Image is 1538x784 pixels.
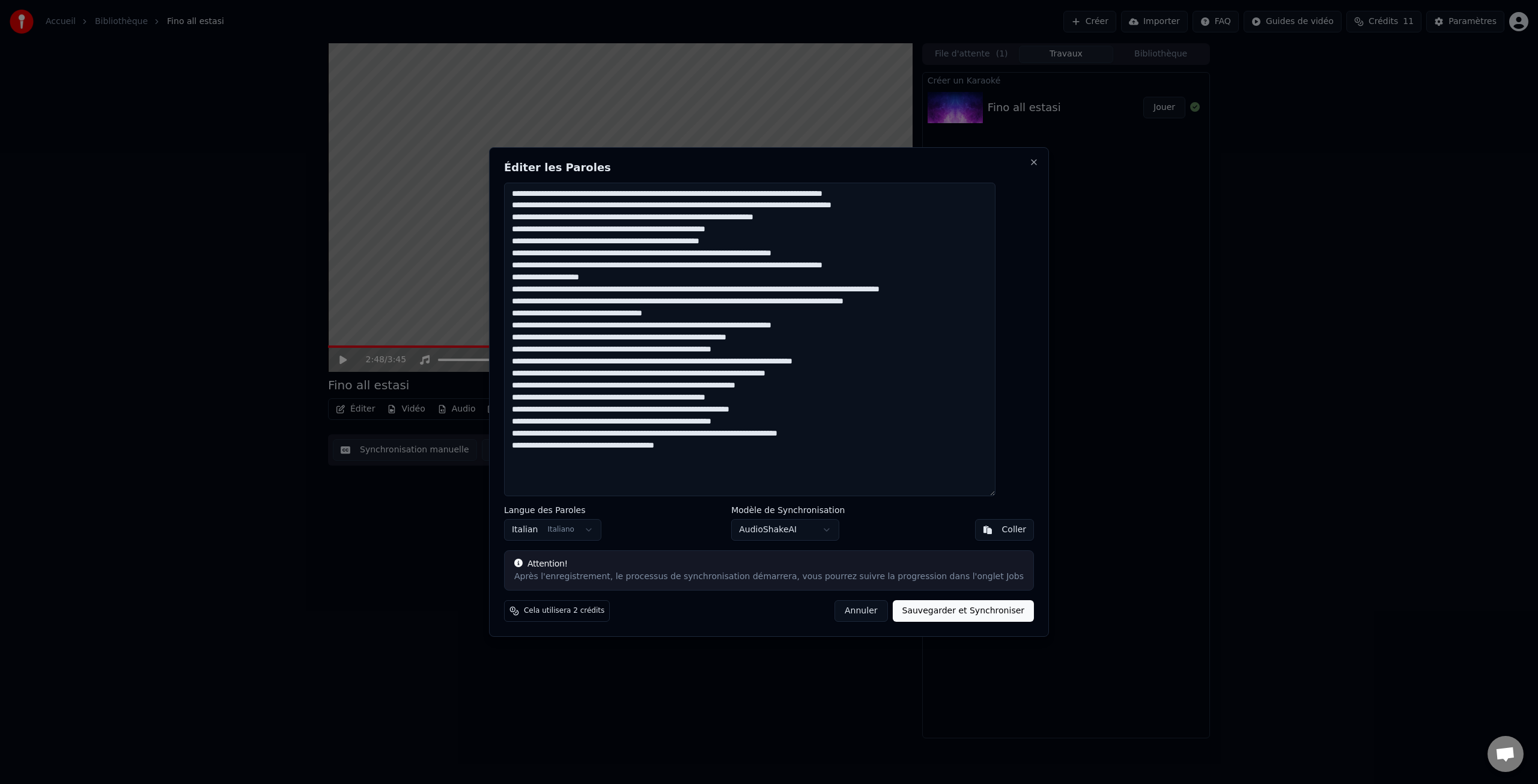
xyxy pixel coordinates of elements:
span: Cela utilisera 2 crédits [524,606,604,616]
h2: Éditer les Paroles [504,162,1034,173]
div: Attention! [514,558,1024,570]
button: Sauvegarder et Synchroniser [893,600,1035,622]
div: Après l'enregistrement, le processus de synchronisation démarrera, vous pourrez suivre la progres... [514,571,1024,583]
button: Coller [975,519,1035,541]
button: Annuler [834,600,887,622]
label: Modèle de Synchronisation [731,506,845,514]
div: Coller [1002,524,1027,536]
label: Langue des Paroles [504,506,601,514]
